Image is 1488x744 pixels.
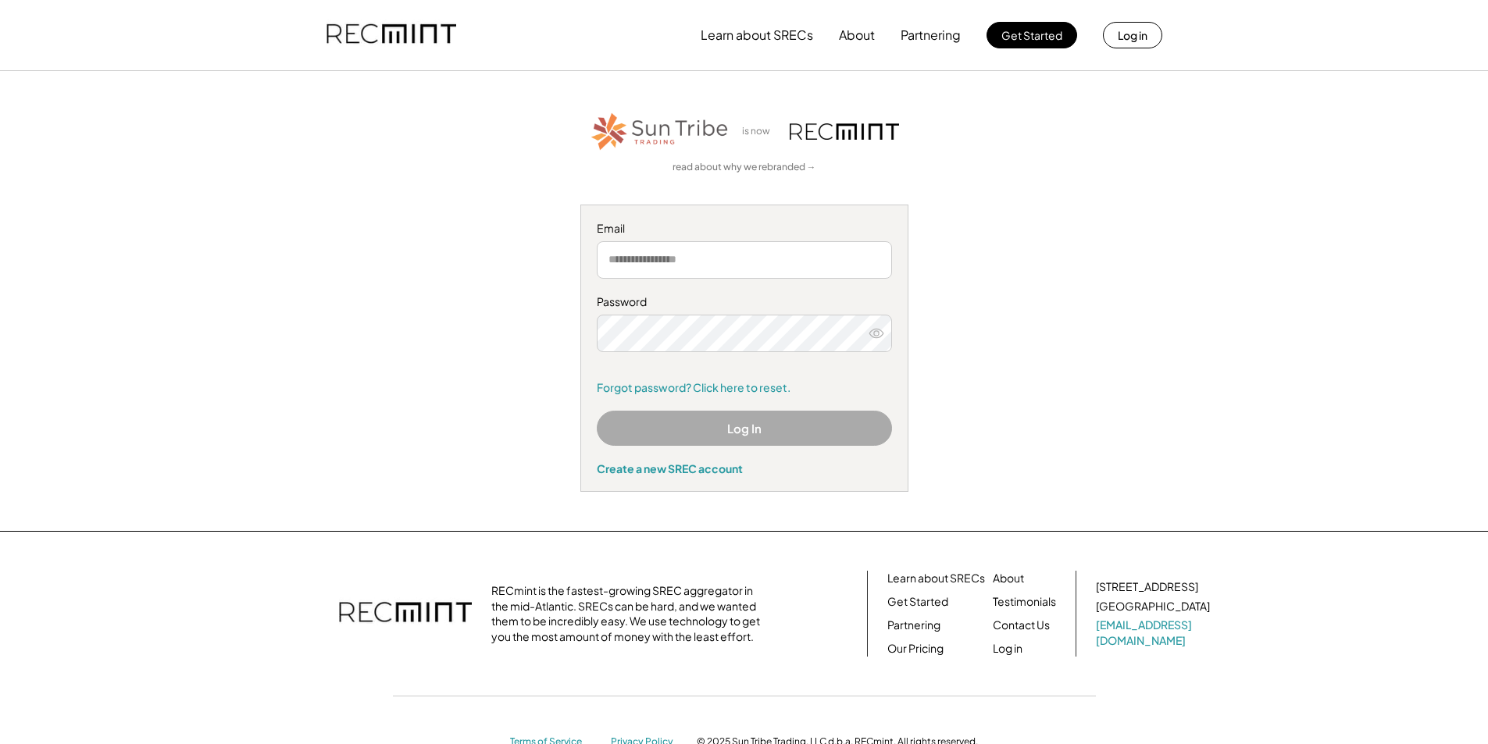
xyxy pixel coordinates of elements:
img: recmint-logotype%403x.png [790,123,899,140]
img: recmint-logotype%403x.png [327,9,456,62]
div: [GEOGRAPHIC_DATA] [1096,599,1210,614]
button: Partnering [901,20,961,51]
a: Our Pricing [887,641,944,657]
img: STT_Horizontal_Logo%2B-%2BColor.png [590,110,730,153]
a: [EMAIL_ADDRESS][DOMAIN_NAME] [1096,618,1213,648]
img: recmint-logotype%403x.png [339,586,472,641]
a: About [993,571,1024,586]
div: Password [597,294,892,310]
div: Create a new SREC account [597,461,892,475]
button: Learn about SRECs [701,20,813,51]
a: Forgot password? Click here to reset. [597,380,892,396]
a: Log in [993,641,1022,657]
button: About [839,20,875,51]
div: Email [597,221,892,237]
a: read about why we rebranded → [673,161,816,174]
button: Log in [1103,22,1162,48]
a: Testimonials [993,594,1056,610]
a: Contact Us [993,618,1050,633]
a: Get Started [887,594,948,610]
a: Partnering [887,618,940,633]
div: [STREET_ADDRESS] [1096,579,1198,595]
button: Log In [597,411,892,446]
a: Learn about SRECs [887,571,985,586]
button: Get Started [987,22,1077,48]
div: RECmint is the fastest-growing SREC aggregator in the mid-Atlantic. SRECs can be hard, and we wan... [491,583,769,644]
div: is now [738,125,782,138]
